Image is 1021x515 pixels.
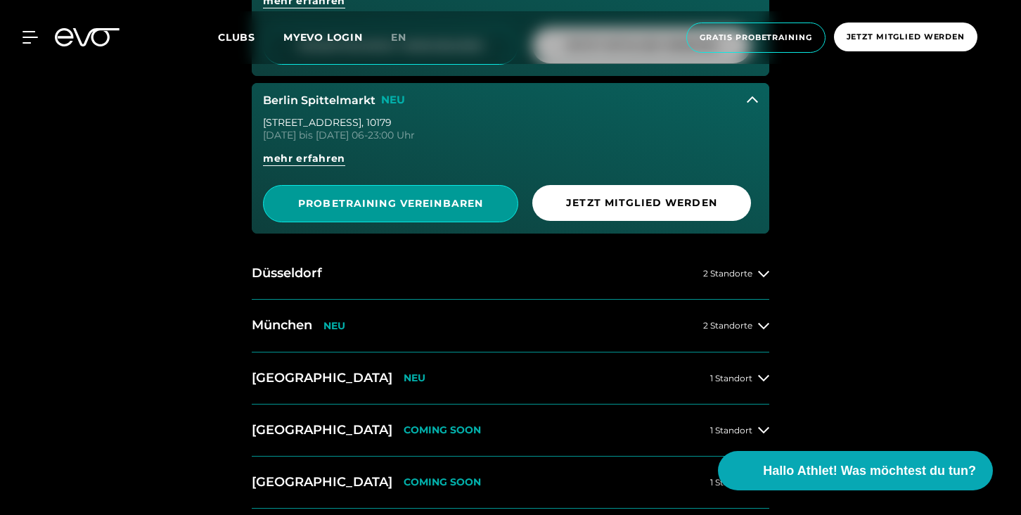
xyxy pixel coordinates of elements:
[252,300,769,352] button: MünchenNEU2 Standorte
[252,457,769,509] button: [GEOGRAPHIC_DATA]COMING SOON1 Standort
[252,405,769,457] button: [GEOGRAPHIC_DATA]COMING SOON1 Standort
[710,478,752,487] span: 1 Standort
[252,473,392,491] h2: [GEOGRAPHIC_DATA]
[710,374,752,383] span: 1 Standort
[263,117,758,127] div: [STREET_ADDRESS] , 10179
[404,372,425,384] p: NEU
[710,426,752,435] span: 1 Standort
[391,30,423,46] a: en
[263,151,345,166] span: mehr erfahren
[700,32,812,44] span: Gratis Probetraining
[263,94,375,107] h3: Berlin Spittelmarkt
[252,369,392,387] h2: [GEOGRAPHIC_DATA]
[404,424,481,436] p: COMING SOON
[263,130,758,140] div: [DATE] bis [DATE] 06-23:00 Uhr
[566,196,717,210] span: Jetzt Mitglied werden
[703,321,752,330] span: 2 Standorte
[218,30,283,44] a: Clubs
[763,462,976,481] span: Hallo Athlet! Was möchtest du tun?
[718,451,993,490] button: Hallo Athlet! Was möchtest du tun?
[297,196,484,211] span: PROBETRAINING VEREINBAREN
[252,421,392,439] h2: [GEOGRAPHIC_DATA]
[404,476,481,488] p: COMING SOON
[252,317,312,334] h2: München
[391,31,406,44] span: en
[252,83,769,118] button: Berlin SpittelmarktNEU
[283,31,363,44] a: MYEVO LOGIN
[252,265,322,282] h2: Düsseldorf
[252,352,769,405] button: [GEOGRAPHIC_DATA]NEU1 Standort
[263,185,518,222] a: PROBETRAINING VEREINBAREN
[703,269,752,278] span: 2 Standorte
[847,31,965,43] span: Jetzt Mitglied werden
[323,320,345,332] p: NEU
[682,23,830,53] a: Gratis Probetraining
[252,248,769,300] button: Düsseldorf2 Standorte
[381,94,405,106] p: NEU
[263,151,758,177] a: mehr erfahren
[218,31,255,44] span: Clubs
[830,23,982,53] a: Jetzt Mitglied werden
[532,185,758,222] a: Jetzt Mitglied werden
